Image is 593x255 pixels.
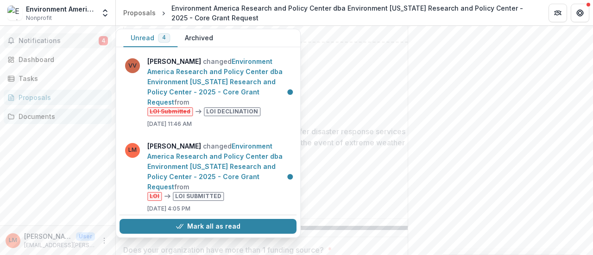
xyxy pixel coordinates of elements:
span: Nonprofit [26,14,52,22]
a: Dashboard [4,52,112,67]
a: Tasks [4,71,112,86]
div: Tasks [19,74,104,83]
button: Notifications4 [4,33,112,48]
button: More [99,235,110,246]
div: Proposals [123,8,156,18]
div: Luke Metzger [9,237,17,243]
p: changed from [147,141,291,201]
div: Documents [19,112,104,121]
span: 4 [162,34,166,41]
div: Proposals [19,93,104,102]
a: Proposals [4,90,112,105]
button: Open entity switcher [99,4,112,22]
p: [EMAIL_ADDRESS][PERSON_NAME][DOMAIN_NAME] [24,241,95,249]
button: Unread [123,29,177,47]
a: Environment America Research and Policy Center dba Environment [US_STATE] Research and Policy Cen... [147,57,283,106]
button: Partners [549,4,567,22]
button: Get Help [571,4,589,22]
nav: breadcrumb [120,1,537,25]
p: [PERSON_NAME] [24,231,72,241]
span: 4 [99,36,108,45]
button: Archived [177,29,221,47]
a: Documents [4,109,112,124]
div: Environment America Research and Policy Center dba Environment [US_STATE] Research and Policy Cen... [171,3,534,23]
div: Environment America Research and Policy Center dba Environment [US_STATE] Research and Policy Center [26,4,95,14]
span: Notifications [19,37,99,45]
a: Proposals [120,6,159,19]
p: User [76,232,95,241]
button: Mark all as read [120,219,296,234]
img: Environment America Research and Policy Center dba Environment Texas Research and Policy Center [7,6,22,20]
div: Dashboard [19,55,104,64]
p: changed from [147,56,291,116]
a: Environment America Research and Policy Center dba Environment [US_STATE] Research and Policy Cen... [147,142,283,191]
